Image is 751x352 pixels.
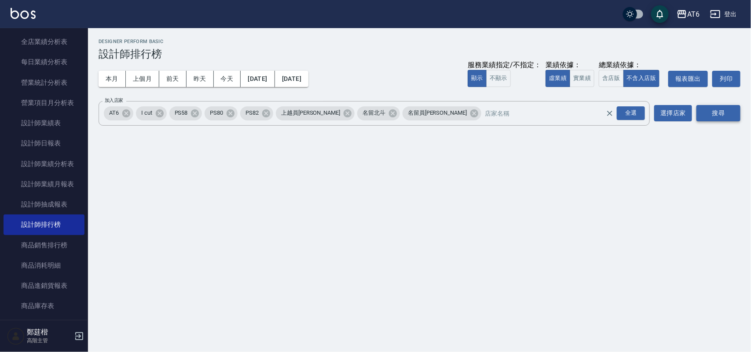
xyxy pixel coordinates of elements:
[241,71,275,87] button: [DATE]
[468,70,487,87] button: 顯示
[27,328,72,337] h5: 鄭莛楷
[4,296,84,316] a: 商品庫存表
[276,109,345,117] span: 上越員[PERSON_NAME]
[668,71,708,87] button: 報表匯出
[136,109,158,117] span: I cut
[486,70,511,87] button: 不顯示
[4,133,84,153] a: 設計師日報表
[169,106,202,120] div: PS58
[240,109,264,117] span: PS82
[4,276,84,296] a: 商品進銷貨報表
[4,113,84,133] a: 設計師業績表
[205,106,238,120] div: PS80
[275,71,308,87] button: [DATE]
[4,73,84,93] a: 營業統計分析表
[604,107,616,120] button: Clear
[136,106,167,120] div: I cut
[104,109,124,117] span: AT6
[4,154,84,174] a: 設計師業績分析表
[546,70,570,87] button: 虛業績
[599,70,623,87] button: 含店販
[357,109,391,117] span: 名留北斗
[651,5,669,23] button: save
[468,61,541,70] div: 服務業績指定/不指定：
[4,32,84,52] a: 全店業績分析表
[615,105,647,122] button: Open
[214,71,241,87] button: 今天
[187,71,214,87] button: 昨天
[104,106,133,120] div: AT6
[599,61,664,70] div: 總業績依據：
[105,97,123,104] label: 加入店家
[4,255,84,276] a: 商品消耗明細
[7,327,25,345] img: Person
[546,61,594,70] div: 業績依據：
[99,48,740,60] h3: 設計師排行榜
[712,71,740,87] button: 列印
[276,106,355,120] div: 上越員[PERSON_NAME]
[654,105,692,121] button: 選擇店家
[617,106,645,120] div: 全選
[4,194,84,214] a: 設計師抽成報表
[4,174,84,194] a: 設計師業績月報表
[159,71,187,87] button: 前天
[403,106,481,120] div: 名留員[PERSON_NAME]
[357,106,400,120] div: 名留北斗
[570,70,594,87] button: 實業績
[4,52,84,72] a: 每日業績分析表
[623,70,660,87] button: 不含入店販
[27,337,72,345] p: 高階主管
[205,109,228,117] span: PS80
[240,106,273,120] div: PS82
[707,6,740,22] button: 登出
[687,9,700,20] div: AT6
[99,71,126,87] button: 本月
[99,39,740,44] h2: Designer Perform Basic
[403,109,472,117] span: 名留員[PERSON_NAME]
[11,8,36,19] img: Logo
[4,316,84,337] a: 商品庫存盤點表
[4,235,84,255] a: 商品銷售排行榜
[483,105,621,121] input: 店家名稱
[673,5,703,23] button: AT6
[169,109,193,117] span: PS58
[4,93,84,113] a: 營業項目月分析表
[4,214,84,235] a: 設計師排行榜
[126,71,159,87] button: 上個月
[696,105,740,121] button: 搜尋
